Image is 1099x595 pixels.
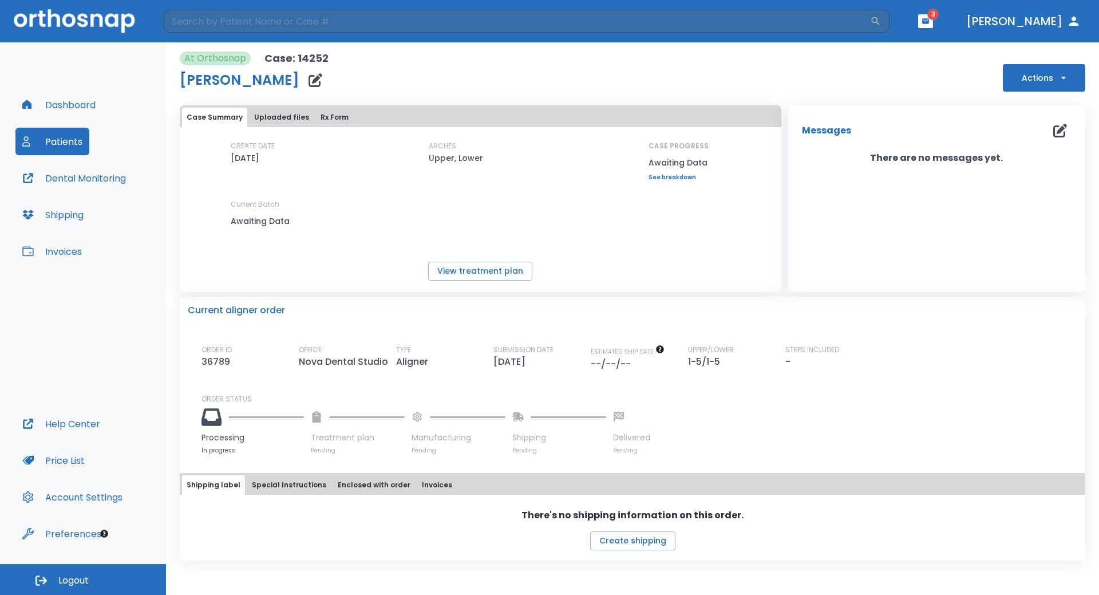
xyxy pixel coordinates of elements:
[264,52,329,65] p: Case: 14252
[333,475,415,495] button: Enclosed with order
[15,128,89,155] button: Patients
[590,531,675,550] button: Create shipping
[182,475,245,495] button: Shipping label
[231,199,334,210] p: Current Batch
[613,446,650,455] p: Pending
[201,394,1077,404] p: ORDER STATUS
[688,345,734,355] p: UPPER/LOWER
[649,174,709,181] a: See breakdown
[429,141,456,151] p: ARCHES
[927,9,939,20] span: 3
[188,304,285,317] p: Current aligner order
[299,355,393,369] p: Nova Dental Studio
[788,151,1085,165] p: There are no messages yet.
[99,529,109,539] div: Tooltip anchor
[231,151,259,165] p: [DATE]
[428,262,532,281] button: View treatment plan
[785,355,790,369] p: -
[512,446,606,455] p: Pending
[250,108,314,127] button: Uploaded files
[591,348,665,356] span: The date will be available after approving treatment plan
[962,11,1085,31] button: [PERSON_NAME]
[785,345,839,355] p: STEPS INCLUDED
[311,432,405,444] p: Treatment plan
[396,345,411,355] p: TYPE
[316,108,353,127] button: Rx Form
[15,483,129,511] button: Account Settings
[521,509,744,522] p: There's no shipping information on this order.
[58,574,89,587] span: Logout
[649,156,709,170] p: Awaiting Data
[412,446,505,455] p: Pending
[247,475,331,495] button: Special Instructions
[15,164,133,192] button: Dental Monitoring
[180,73,299,87] h1: [PERSON_NAME]
[182,475,1083,495] div: tabs
[396,355,433,369] p: Aligner
[688,355,725,369] p: 1-5/1-5
[231,141,275,151] p: CREATE DATE
[15,91,102,119] button: Dashboard
[184,52,246,65] p: At Orthosnap
[412,432,505,444] p: Manufacturing
[613,432,650,444] p: Delivered
[649,141,709,151] p: CASE PROGRESS
[493,355,530,369] p: [DATE]
[182,108,247,127] button: Case Summary
[15,447,92,474] button: Price List
[15,201,90,228] button: Shipping
[201,345,232,355] p: ORDER ID
[182,108,779,127] div: tabs
[14,9,135,33] img: Orthosnap
[15,410,107,438] button: Help Center
[311,446,405,455] p: Pending
[299,345,322,355] p: OFFICE
[201,432,304,444] p: Processing
[15,520,108,547] button: Preferences
[493,345,554,355] p: SUBMISSION DATE
[591,357,635,371] p: --/--/--
[1003,64,1085,92] button: Actions
[15,238,89,265] button: Invoices
[429,151,483,165] p: Upper, Lower
[201,355,235,369] p: 36789
[417,475,457,495] button: Invoices
[231,214,334,228] p: Awaiting Data
[164,10,870,33] input: Search by Patient Name or Case #
[201,446,304,455] p: In progress
[512,432,606,444] p: Shipping
[802,124,851,137] p: Messages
